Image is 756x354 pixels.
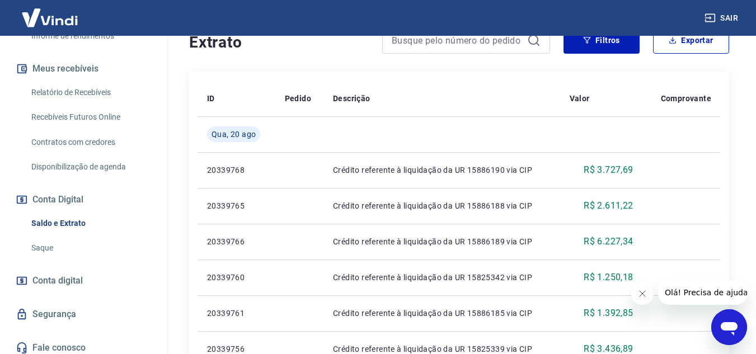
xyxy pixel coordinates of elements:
p: Valor [570,93,590,104]
a: Segurança [13,302,154,327]
span: Olá! Precisa de ajuda? [7,8,94,17]
p: R$ 1.250,18 [584,271,633,284]
a: Contratos com credores [27,131,154,154]
p: 20339768 [207,164,267,176]
h4: Extrato [189,31,369,54]
a: Disponibilização de agenda [27,155,154,178]
p: R$ 6.227,34 [584,235,633,248]
a: Relatório de Recebíveis [27,81,154,104]
a: Recebíveis Futuros Online [27,106,154,129]
span: Conta digital [32,273,83,289]
p: 20339761 [207,308,267,319]
a: Saldo e Extrato [27,212,154,235]
img: Vindi [13,1,86,35]
button: Sair [702,8,743,29]
iframe: Botão para abrir a janela de mensagens [711,309,747,345]
a: Informe de rendimentos [27,25,154,48]
p: ID [207,93,215,104]
p: Crédito referente à liquidação da UR 15886185 via CIP [333,308,552,319]
p: R$ 2.611,22 [584,199,633,213]
input: Busque pelo número do pedido [392,32,523,49]
p: 20339760 [207,272,267,283]
p: Crédito referente à liquidação da UR 15886188 via CIP [333,200,552,211]
iframe: Mensagem da empresa [658,280,747,305]
span: Qua, 20 ago [212,129,256,140]
p: Crédito referente à liquidação da UR 15886190 via CIP [333,164,552,176]
a: Saque [27,237,154,259]
p: R$ 1.392,85 [584,306,633,320]
iframe: Fechar mensagem [631,282,654,305]
button: Filtros [564,27,640,54]
p: Pedido [285,93,311,104]
p: Comprovante [661,93,711,104]
p: Crédito referente à liquidação da UR 15825342 via CIP [333,272,552,283]
p: 20339765 [207,200,267,211]
p: R$ 3.727,69 [584,163,633,177]
a: Conta digital [13,268,154,293]
p: 20339766 [207,236,267,247]
p: Crédito referente à liquidação da UR 15886189 via CIP [333,236,552,247]
button: Conta Digital [13,187,154,212]
button: Meus recebíveis [13,56,154,81]
button: Exportar [653,27,729,54]
p: Descrição [333,93,370,104]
